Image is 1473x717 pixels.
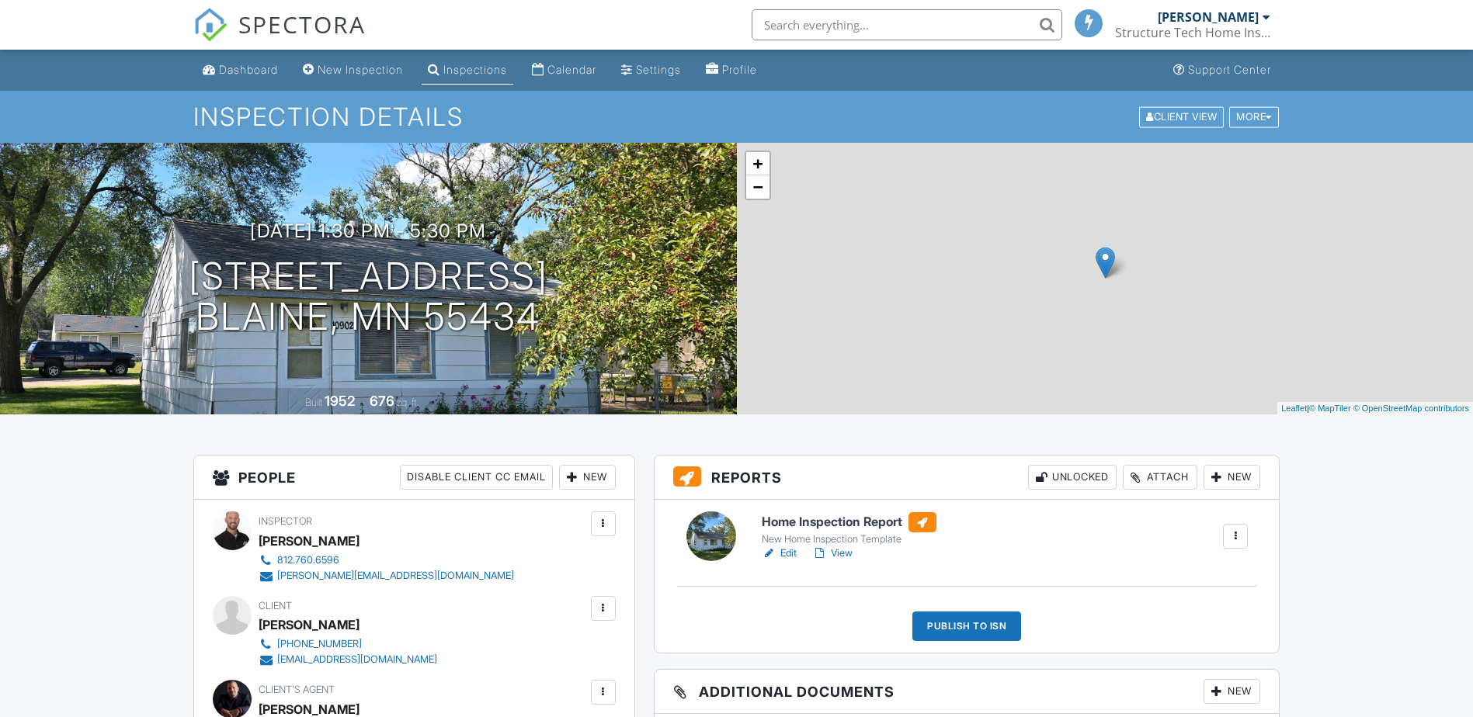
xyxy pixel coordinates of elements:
div: New Home Inspection Template [762,533,936,546]
div: New [559,465,616,490]
div: Inspections [443,63,507,76]
a: New Inspection [297,56,409,85]
a: [PERSON_NAME][EMAIL_ADDRESS][DOMAIN_NAME] [259,568,514,584]
div: [PERSON_NAME] [259,529,360,552]
img: The Best Home Inspection Software - Spectora [193,8,228,42]
div: Dashboard [219,63,278,76]
div: More [1229,106,1279,127]
div: New [1204,679,1260,704]
div: 676 [370,393,394,409]
a: Leaflet [1281,404,1307,413]
a: Zoom out [746,175,770,199]
a: SPECTORA [193,21,366,54]
h3: Reports [655,455,1280,500]
a: Edit [762,546,797,561]
div: Settings [636,63,681,76]
a: 812.760.6596 [259,552,514,568]
a: Profile [700,56,763,85]
div: Calendar [547,63,596,76]
span: Client's Agent [259,684,335,695]
div: Support Center [1188,63,1271,76]
div: Structure Tech Home Inspections [1115,25,1270,40]
span: Client [259,600,292,611]
div: Attach [1123,465,1197,490]
a: View [812,546,853,561]
a: Client View [1138,110,1228,122]
a: Zoom in [746,152,770,175]
div: Disable Client CC Email [400,465,553,490]
span: SPECTORA [238,8,366,40]
a: Inspections [422,56,513,85]
h1: [STREET_ADDRESS] Blaine, MN 55434 [189,256,548,338]
div: 812.760.6596 [277,554,339,566]
div: [PERSON_NAME] [1158,9,1259,25]
a: © MapTiler [1309,404,1351,413]
div: New [1204,465,1260,490]
div: Profile [722,63,757,76]
a: Settings [615,56,687,85]
span: Inspector [259,515,312,527]
div: 1952 [325,393,355,409]
h3: People [194,455,634,500]
div: [PERSON_NAME][EMAIL_ADDRESS][DOMAIN_NAME] [277,570,514,582]
div: [EMAIL_ADDRESS][DOMAIN_NAME] [277,653,437,666]
a: Support Center [1167,56,1277,85]
a: Dashboard [196,56,284,85]
a: Calendar [526,56,603,85]
h6: Home Inspection Report [762,512,936,532]
div: | [1277,402,1473,415]
div: Unlocked [1028,465,1117,490]
input: Search everything... [752,9,1062,40]
h3: [DATE] 1:30 pm - 5:30 pm [250,220,486,241]
a: [PHONE_NUMBER] [259,636,437,652]
div: Client View [1139,106,1224,127]
span: sq. ft. [397,397,419,408]
div: Publish to ISN [912,611,1021,641]
a: © OpenStreetMap contributors [1353,404,1469,413]
div: [PERSON_NAME] [259,613,360,636]
a: Home Inspection Report New Home Inspection Template [762,512,936,546]
h1: Inspection Details [193,103,1280,130]
div: New Inspection [318,63,403,76]
h3: Additional Documents [655,670,1280,714]
div: [PHONE_NUMBER] [277,638,362,650]
span: Built [305,397,322,408]
a: [EMAIL_ADDRESS][DOMAIN_NAME] [259,652,437,667]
